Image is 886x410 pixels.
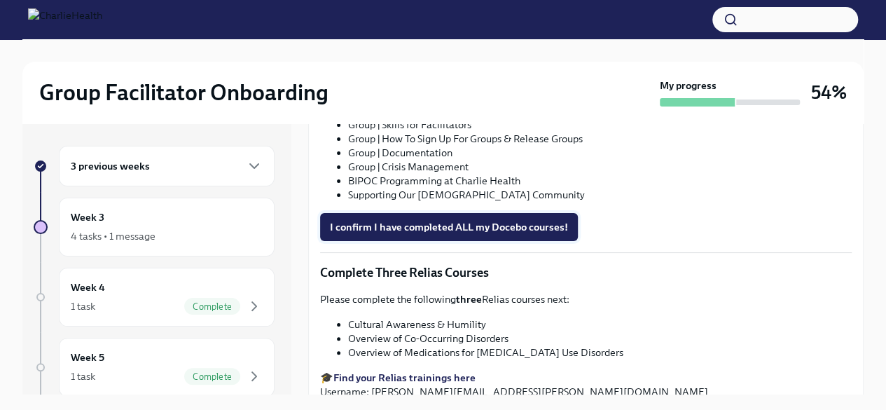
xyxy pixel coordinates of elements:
[34,268,275,327] a: Week 41 taskComplete
[34,338,275,397] a: Week 51 taskComplete
[71,299,95,313] div: 1 task
[348,118,852,132] li: Group | Skills for Facilitators
[333,371,476,384] a: Find your Relias trainings here
[348,332,852,346] li: Overview of Co-Occurring Disorders
[320,264,852,281] p: Complete Three Relias Courses
[320,292,852,306] p: Please complete the following Relias courses next:
[59,146,275,186] div: 3 previous weeks
[811,80,847,105] h3: 54%
[330,220,568,234] span: I confirm I have completed ALL my Docebo courses!
[348,317,852,332] li: Cultural Awareness & Humility
[28,8,102,31] img: CharlieHealth
[348,174,852,188] li: BIPOC Programming at Charlie Health
[456,293,482,306] strong: three
[348,346,852,360] li: Overview of Medications for [MEDICAL_DATA] Use Disorders
[348,188,852,202] li: Supporting Our [DEMOGRAPHIC_DATA] Community
[320,213,578,241] button: I confirm I have completed ALL my Docebo courses!
[71,229,155,243] div: 4 tasks • 1 message
[39,78,328,107] h2: Group Facilitator Onboarding
[184,301,240,312] span: Complete
[348,132,852,146] li: Group | How To Sign Up For Groups & Release Groups
[71,210,104,225] h6: Week 3
[71,350,104,365] h6: Week 5
[71,369,95,383] div: 1 task
[184,371,240,382] span: Complete
[71,280,105,295] h6: Week 4
[660,78,717,93] strong: My progress
[34,198,275,257] a: Week 34 tasks • 1 message
[348,146,852,160] li: Group | Documentation
[71,158,150,174] h6: 3 previous weeks
[348,160,852,174] li: Group | Crisis Management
